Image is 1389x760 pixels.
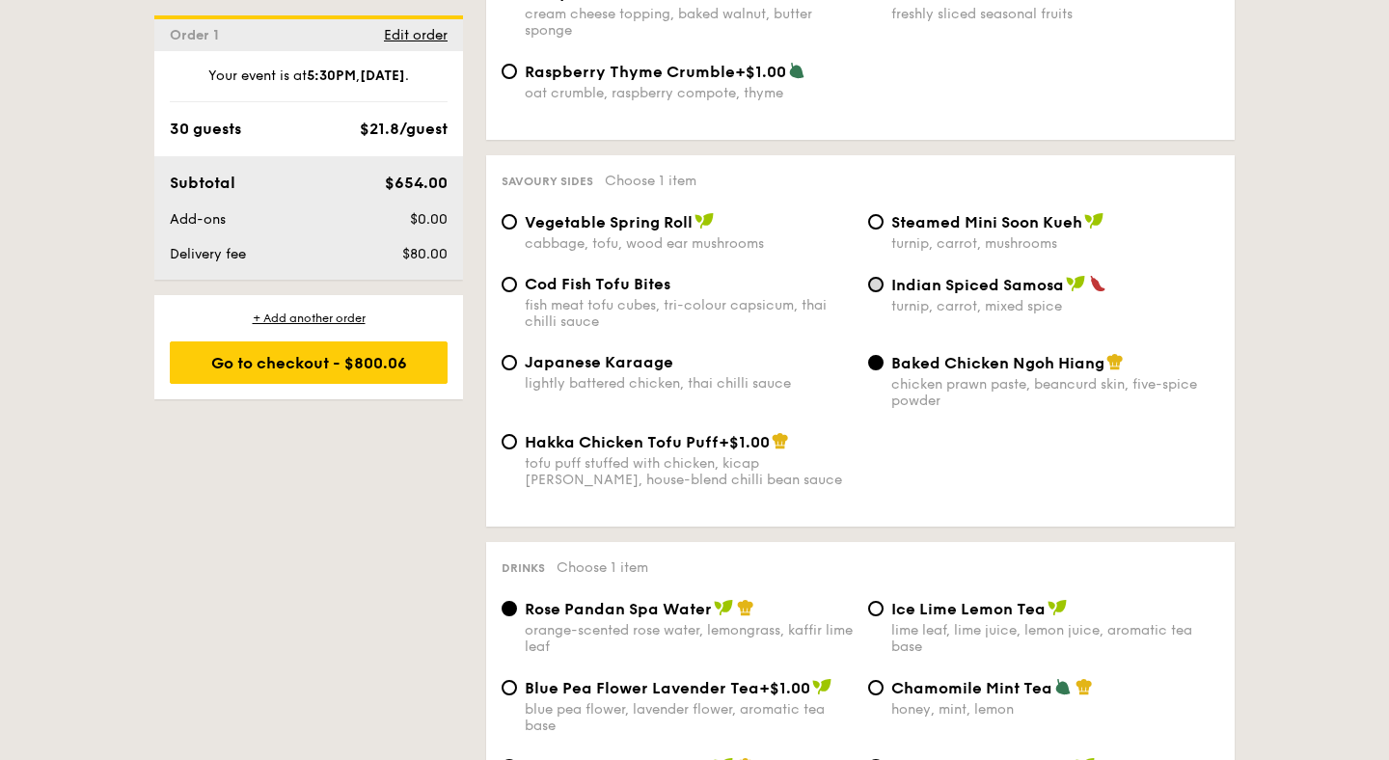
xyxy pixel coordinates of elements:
[868,601,884,616] input: Ice Lime Lemon Tealime leaf, lime juice, lemon juice, aromatic tea base
[502,277,517,292] input: Cod Fish Tofu Bitesfish meat tofu cubes, tri-colour capsicum, thai chilli sauce
[360,68,405,84] strong: [DATE]
[525,213,693,231] span: Vegetable Spring Roll
[170,118,241,141] div: 30 guests
[772,432,789,449] img: icon-chef-hat.a58ddaea.svg
[714,599,733,616] img: icon-vegan.f8ff3823.svg
[502,175,593,188] span: Savoury sides
[384,27,448,43] span: Edit order
[525,235,853,252] div: cabbage, tofu, wood ear mushrooms
[891,679,1052,697] span: Chamomile Mint Tea
[502,64,517,79] input: Raspberry Thyme Crumble+$1.00oat crumble, raspberry compote, thyme
[525,622,853,655] div: orange-scented rose water, lemongrass, kaffir lime leaf
[170,311,448,326] div: + Add another order
[891,354,1104,372] span: Baked Chicken Ngoh Hiang
[891,276,1064,294] span: Indian Spiced Samosa
[525,6,853,39] div: cream cheese topping, baked walnut, butter sponge
[502,434,517,449] input: Hakka Chicken Tofu Puff+$1.00tofu puff stuffed with chicken, kicap [PERSON_NAME], house-blend chi...
[868,680,884,695] input: Chamomile Mint Teahoney, mint, lemon
[525,353,673,371] span: Japanese Karaage
[719,433,770,451] span: +$1.00
[170,174,235,192] span: Subtotal
[307,68,356,84] strong: 5:30PM
[891,622,1219,655] div: lime leaf, lime juice, lemon juice, aromatic tea base
[170,341,448,384] div: Go to checkout - $800.06
[868,277,884,292] input: Indian Spiced Samosaturnip, carrot, mixed spice
[385,174,448,192] span: $654.00
[735,63,786,81] span: +$1.00
[891,701,1219,718] div: honey, mint, lemon
[525,375,853,392] div: lightly battered chicken, thai chilli sauce
[525,433,719,451] span: Hakka Chicken Tofu Puff
[891,6,1219,22] div: freshly sliced seasonal fruits
[170,211,226,228] span: Add-ons
[402,246,448,262] span: $80.00
[1054,678,1072,695] img: icon-vegetarian.fe4039eb.svg
[170,67,448,102] div: Your event is at , .
[737,599,754,616] img: icon-chef-hat.a58ddaea.svg
[1089,275,1106,292] img: icon-spicy.37a8142b.svg
[525,455,853,488] div: tofu puff stuffed with chicken, kicap [PERSON_NAME], house-blend chilli bean sauce
[525,297,853,330] div: fish meat tofu cubes, tri-colour capsicum, thai chilli sauce
[525,275,670,293] span: Cod Fish Tofu Bites
[1076,678,1093,695] img: icon-chef-hat.a58ddaea.svg
[1048,599,1067,616] img: icon-vegan.f8ff3823.svg
[788,62,805,79] img: icon-vegetarian.fe4039eb.svg
[502,355,517,370] input: Japanese Karaagelightly battered chicken, thai chilli sauce
[605,173,696,189] span: Choose 1 item
[502,214,517,230] input: Vegetable Spring Rollcabbage, tofu, wood ear mushrooms
[1106,353,1124,370] img: icon-chef-hat.a58ddaea.svg
[1066,275,1085,292] img: icon-vegan.f8ff3823.svg
[759,679,810,697] span: +$1.00
[694,212,714,230] img: icon-vegan.f8ff3823.svg
[525,679,759,697] span: Blue Pea Flower Lavender Tea
[502,601,517,616] input: Rose Pandan Spa Waterorange-scented rose water, lemongrass, kaffir lime leaf
[410,211,448,228] span: $0.00
[891,298,1219,314] div: turnip, carrot, mixed spice
[891,600,1046,618] span: Ice Lime Lemon Tea
[812,678,831,695] img: icon-vegan.f8ff3823.svg
[502,561,545,575] span: Drinks
[891,235,1219,252] div: turnip, carrot, mushrooms
[170,27,227,43] span: Order 1
[525,600,712,618] span: Rose Pandan Spa Water
[891,213,1082,231] span: Steamed Mini Soon Kueh
[502,680,517,695] input: Blue Pea Flower Lavender Tea+$1.00blue pea flower, lavender flower, aromatic tea base
[557,559,648,576] span: Choose 1 item
[891,376,1219,409] div: chicken prawn paste, beancurd skin, five-spice powder
[170,246,246,262] span: Delivery fee
[868,355,884,370] input: Baked Chicken Ngoh Hiangchicken prawn paste, beancurd skin, five-spice powder
[360,118,448,141] div: $21.8/guest
[1084,212,1103,230] img: icon-vegan.f8ff3823.svg
[525,85,853,101] div: oat crumble, raspberry compote, thyme
[525,63,735,81] span: Raspberry Thyme Crumble
[525,701,853,734] div: blue pea flower, lavender flower, aromatic tea base
[868,214,884,230] input: Steamed Mini Soon Kuehturnip, carrot, mushrooms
